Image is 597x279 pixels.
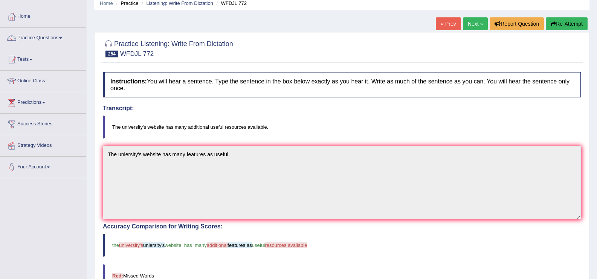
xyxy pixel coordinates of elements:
span: many [195,242,207,248]
span: features as [228,242,252,248]
a: Practice Questions [0,28,86,46]
a: Your Account [0,157,86,176]
a: Success Stories [0,114,86,133]
button: Report Question [490,17,544,30]
h4: You will hear a sentence. Type the sentence in the box below exactly as you hear it. Write as muc... [103,72,581,97]
a: Next » [463,17,488,30]
a: Tests [0,49,86,68]
a: Predictions [0,92,86,111]
span: useful [252,242,265,248]
a: Home [100,0,113,6]
span: university's [119,242,143,248]
b: Red: [112,273,123,279]
a: Strategy Videos [0,135,86,154]
span: website [165,242,181,248]
h2: Practice Listening: Write From Dictation [103,39,233,57]
small: WFDJL 772 [120,50,154,57]
button: Re-Attempt [546,17,588,30]
span: resources available [265,242,307,248]
h4: Transcript: [103,105,581,112]
span: 254 [105,51,118,57]
a: Online Class [0,71,86,89]
span: the [112,242,119,248]
span: uniersity's [143,242,165,248]
h4: Accuracy Comparison for Writing Scores: [103,223,581,230]
a: Home [0,6,86,25]
b: Instructions: [110,78,147,85]
blockquote: The university's website has many additional useful resources available. [103,116,581,139]
span: additional [207,242,228,248]
span: has [184,242,192,248]
a: Listening: Write From Dictation [146,0,213,6]
a: « Prev [436,17,461,30]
